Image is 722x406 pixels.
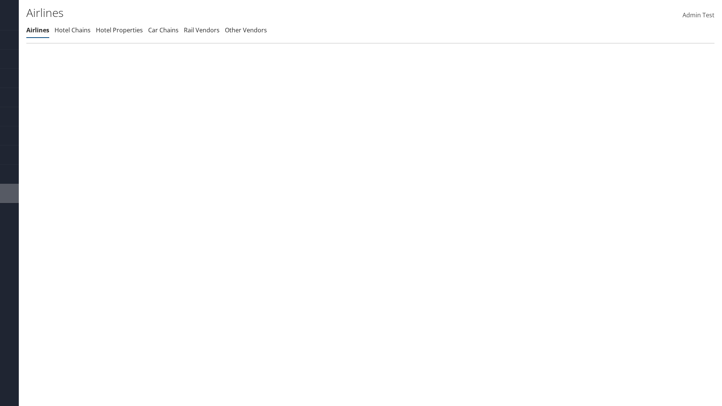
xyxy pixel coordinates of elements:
h1: Airlines [26,5,485,21]
a: Admin Test [683,4,714,27]
a: Hotel Properties [96,26,143,34]
a: Other Vendors [225,26,267,34]
span: Admin Test [683,11,714,19]
a: Airlines [26,26,49,34]
a: Rail Vendors [184,26,220,34]
a: Car Chains [148,26,179,34]
a: Hotel Chains [55,26,91,34]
